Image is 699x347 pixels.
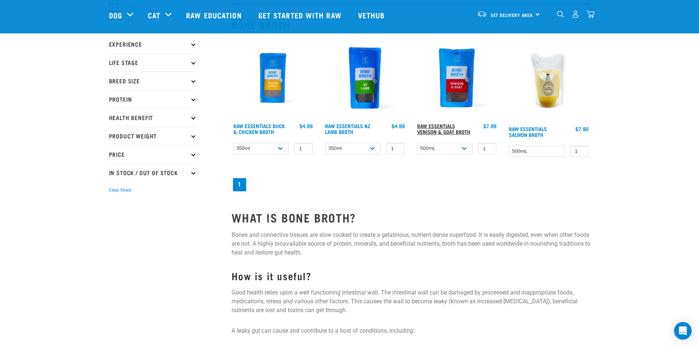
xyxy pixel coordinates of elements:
[572,10,579,18] img: user.png
[557,11,564,18] img: home-icon-1@2x.png
[325,124,370,133] a: Raw Essentials NZ Lamb Broth
[233,178,246,191] a: Page 1
[109,53,197,72] p: Life Stage
[507,36,590,122] img: Salmon Broth
[232,288,590,315] p: Good health relies upon a well functioning intestinal wall. The intestinal wall can be damaged by...
[570,146,589,157] input: 1
[109,10,122,21] a: Dog
[417,124,470,133] a: Raw Essentials Venison & Goat Broth
[483,123,496,129] div: $7.99
[575,126,589,132] div: $7.90
[109,35,197,53] p: Experience
[232,177,590,193] nav: pagination
[509,127,547,136] a: Raw Essentials Salmon Broth
[386,143,405,154] input: 1
[294,143,313,154] input: 1
[232,231,590,257] p: Bones and connective tissues are slow cooked to create a gelatinous, nutrient-dense superfood. It...
[232,270,590,282] h3: How is it useful?
[232,326,590,335] p: A leaky gut can cause and contribute to a host of conditions, including:
[109,187,131,194] button: Clear filters
[179,0,251,30] a: Raw Education
[109,163,197,182] p: In Stock / Out Of Stock
[109,127,197,145] p: Product Weight
[323,36,407,120] img: Raw Essentials New Zealand Lamb Bone Broth For Cats & Dogs
[232,36,315,120] img: RE Product Shoot 2023 Nov8793 1
[587,10,594,18] img: home-icon@2x.png
[233,124,285,133] a: Raw Essentials Duck & Chicken Broth
[351,0,394,30] a: Vethub
[477,11,487,17] img: van-moving.png
[674,322,692,340] div: Open Intercom Messenger
[392,123,405,129] div: $4.99
[415,36,499,120] img: Raw Essentials Venison Goat Novel Protein Hypoallergenic Bone Broth Cats & Dogs
[109,145,197,163] p: Price
[251,0,351,30] a: Get started with Raw
[109,90,197,108] p: Protein
[109,72,197,90] p: Breed Size
[491,14,533,16] span: Set Delivery Area
[478,143,496,154] input: 1
[148,10,160,21] a: Cat
[109,108,197,127] p: Health Benefit
[232,211,590,224] h2: WHAT IS BONE BROTH?
[299,123,313,129] div: $4.99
